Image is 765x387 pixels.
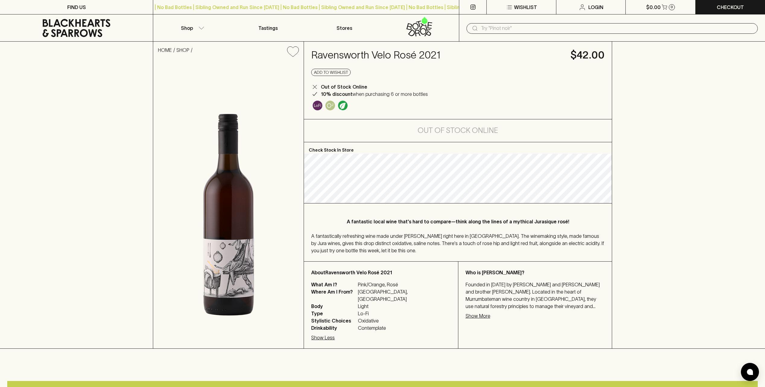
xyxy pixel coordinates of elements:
button: Add to wishlist [311,69,351,76]
a: Organic [337,99,349,112]
a: Some may call it natural, others minimum intervention, either way, it’s hands off & maybe even a ... [311,99,324,112]
h4: Ravensworth Velo Rosé 2021 [311,49,563,61]
p: Show More [466,312,490,319]
img: Organic [338,101,348,110]
p: Login [588,4,603,11]
p: FIND US [67,4,86,11]
p: Wishlist [514,4,537,11]
p: Check Stock In Store [304,142,612,154]
p: Shop [181,24,193,32]
p: Pink/Orange, Rosé [358,281,450,288]
img: Lo-Fi [313,101,322,110]
p: A fantastic local wine that's hard to compare—think along the lines of a mythical Jurasique rosé! [323,218,592,225]
h5: Out of Stock Online [418,126,498,135]
span: Founded in [DATE] by [PERSON_NAME] and [PERSON_NAME] and brother [PERSON_NAME]. Located in the he... [466,282,604,345]
span: Drinkability [311,324,356,332]
a: HOME [158,47,172,53]
p: Show Less [311,334,335,341]
span: Contemplate [358,324,450,332]
p: Where Am I From? [311,288,356,303]
button: Add to wishlist [285,44,301,59]
span: Oxidative [358,317,450,324]
p: Tastings [258,24,278,32]
a: Tastings [230,14,306,41]
p: What Am I? [311,281,356,288]
p: Checkout [717,4,744,11]
img: bubble-icon [747,369,753,375]
p: $0.00 [646,4,661,11]
button: Shop [153,14,229,41]
b: Who is [PERSON_NAME]? [466,270,524,275]
img: Oxidative [325,101,335,110]
span: Light [358,303,450,310]
p: 0 [671,5,673,9]
a: SHOP [176,47,189,53]
a: Controlled exposure to oxygen, adding complexity and sometimes developed characteristics. [324,99,337,112]
span: Body [311,303,356,310]
p: Stores [337,24,352,32]
p: Out of Stock Online [321,83,367,90]
b: 10% discount [321,91,352,97]
p: when purchasing 6 or more bottles [321,90,428,98]
span: A fantastically refreshing wine made under [PERSON_NAME] right here in [GEOGRAPHIC_DATA]. The win... [311,233,604,253]
span: Type [311,310,356,317]
a: Stores [306,14,382,41]
input: Try "Pinot noir" [481,24,753,33]
p: [GEOGRAPHIC_DATA], [GEOGRAPHIC_DATA] [358,288,450,303]
span: Stylistic Choices [311,317,356,324]
img: 26905.png [153,62,304,348]
p: About Ravensworth Velo Rosé 2021 [311,269,450,276]
span: Lo-Fi [358,310,450,317]
h4: $42.00 [571,49,605,61]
